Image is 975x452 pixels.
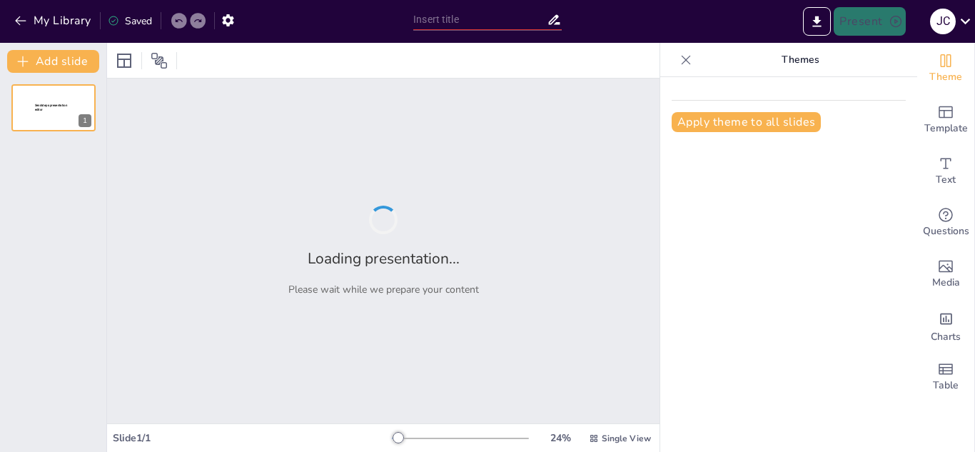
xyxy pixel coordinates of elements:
[11,9,97,32] button: My Library
[923,224,969,239] span: Questions
[602,433,651,444] span: Single View
[7,50,99,73] button: Add slide
[413,9,547,30] input: Insert title
[79,114,91,127] div: 1
[113,431,392,445] div: Slide 1 / 1
[932,275,960,291] span: Media
[834,7,905,36] button: Present
[917,94,974,146] div: Add ready made slides
[35,104,67,111] span: Sendsteps presentation editor
[917,300,974,351] div: Add charts and graphs
[113,49,136,72] div: Layout
[543,431,577,445] div: 24 %
[930,9,956,34] div: J C
[917,351,974,403] div: Add a table
[917,146,974,197] div: Add text boxes
[933,378,959,393] span: Table
[803,7,831,36] button: Export to PowerPoint
[108,14,152,28] div: Saved
[308,248,460,268] h2: Loading presentation...
[11,84,96,131] div: 1
[917,43,974,94] div: Change the overall theme
[672,112,821,132] button: Apply theme to all slides
[929,69,962,85] span: Theme
[931,329,961,345] span: Charts
[930,7,956,36] button: J C
[917,248,974,300] div: Add images, graphics, shapes or video
[924,121,968,136] span: Template
[151,52,168,69] span: Position
[936,172,956,188] span: Text
[917,197,974,248] div: Get real-time input from your audience
[697,43,903,77] p: Themes
[288,283,479,296] p: Please wait while we prepare your content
